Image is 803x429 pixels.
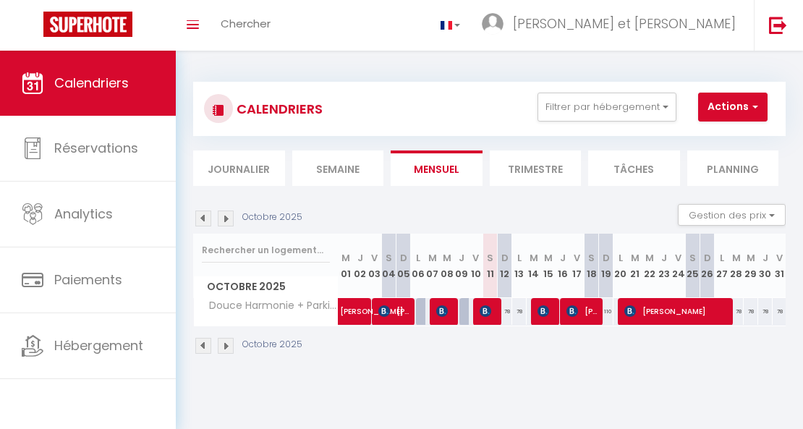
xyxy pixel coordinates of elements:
th: 10 [469,234,483,298]
div: 78 [512,298,527,325]
th: 17 [570,234,585,298]
abbr: D [603,251,610,265]
li: Tâches [588,150,680,186]
th: 20 [613,234,628,298]
th: 22 [642,234,657,298]
abbr: M [732,251,741,265]
th: 15 [541,234,556,298]
th: 19 [599,234,613,298]
li: Planning [687,150,779,186]
abbr: J [459,251,464,265]
img: Super Booking [43,12,132,37]
div: 78 [758,298,773,325]
th: 24 [671,234,686,298]
span: [PERSON_NAME] et [PERSON_NAME] [513,14,736,33]
th: 27 [715,234,729,298]
button: Filtrer par hébergement [538,93,676,122]
abbr: S [588,251,595,265]
p: Octobre 2025 [242,211,302,224]
th: 12 [498,234,512,298]
abbr: L [416,251,420,265]
abbr: L [619,251,623,265]
th: 21 [628,234,642,298]
th: 18 [585,234,599,298]
th: 01 [339,234,353,298]
th: 29 [744,234,758,298]
th: 25 [686,234,700,298]
th: 16 [556,234,570,298]
th: 13 [512,234,527,298]
span: Douce Harmonie + Parking [196,298,341,314]
abbr: L [720,251,724,265]
p: Octobre 2025 [242,338,302,352]
span: [PERSON_NAME] [538,297,557,325]
img: ... [482,13,504,35]
th: 06 [411,234,425,298]
span: [PERSON_NAME] [340,290,407,318]
th: 08 [440,234,454,298]
span: Paiements [54,271,122,289]
div: 110 [599,298,613,325]
abbr: M [530,251,538,265]
th: 07 [425,234,440,298]
span: [PERSON_NAME] [436,297,456,325]
abbr: M [428,251,437,265]
h3: CALENDRIERS [233,93,323,125]
th: 03 [367,234,382,298]
th: 14 [527,234,541,298]
abbr: V [472,251,479,265]
li: Mensuel [391,150,483,186]
a: [PERSON_NAME] [333,298,347,326]
div: 78 [729,298,744,325]
abbr: S [689,251,696,265]
span: Octobre 2025 [194,276,338,297]
abbr: J [560,251,566,265]
th: 09 [454,234,469,298]
th: 26 [700,234,715,298]
span: Chercher [221,16,271,31]
span: [PERSON_NAME] [624,297,731,325]
span: Réservations [54,139,138,157]
li: Journalier [193,150,285,186]
abbr: S [386,251,392,265]
span: [PERSON_NAME] [480,297,499,325]
abbr: D [501,251,509,265]
img: logout [769,16,787,34]
div: 78 [498,298,512,325]
abbr: D [704,251,711,265]
li: Trimestre [490,150,582,186]
th: 28 [729,234,744,298]
div: 78 [773,298,787,325]
span: Calendriers [54,74,129,92]
abbr: M [645,251,654,265]
th: 31 [773,234,787,298]
span: [PERSON_NAME] [378,297,412,325]
span: Hébergement [54,336,143,354]
abbr: V [776,251,783,265]
div: 78 [744,298,758,325]
abbr: J [661,251,667,265]
span: [PERSON_NAME] [566,297,600,325]
abbr: M [443,251,451,265]
th: 11 [483,234,498,298]
button: Gestion des prix [678,204,786,226]
abbr: V [675,251,681,265]
th: 30 [758,234,773,298]
abbr: V [574,251,580,265]
abbr: M [747,251,755,265]
input: Rechercher un logement... [202,237,330,263]
abbr: J [762,251,768,265]
abbr: M [341,251,350,265]
abbr: S [487,251,493,265]
li: Semaine [292,150,384,186]
th: 23 [657,234,671,298]
abbr: L [517,251,522,265]
span: Analytics [54,205,113,223]
th: 05 [396,234,411,298]
abbr: V [371,251,378,265]
button: Actions [698,93,768,122]
abbr: M [544,251,553,265]
th: 04 [382,234,396,298]
abbr: M [631,251,640,265]
th: 02 [353,234,367,298]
